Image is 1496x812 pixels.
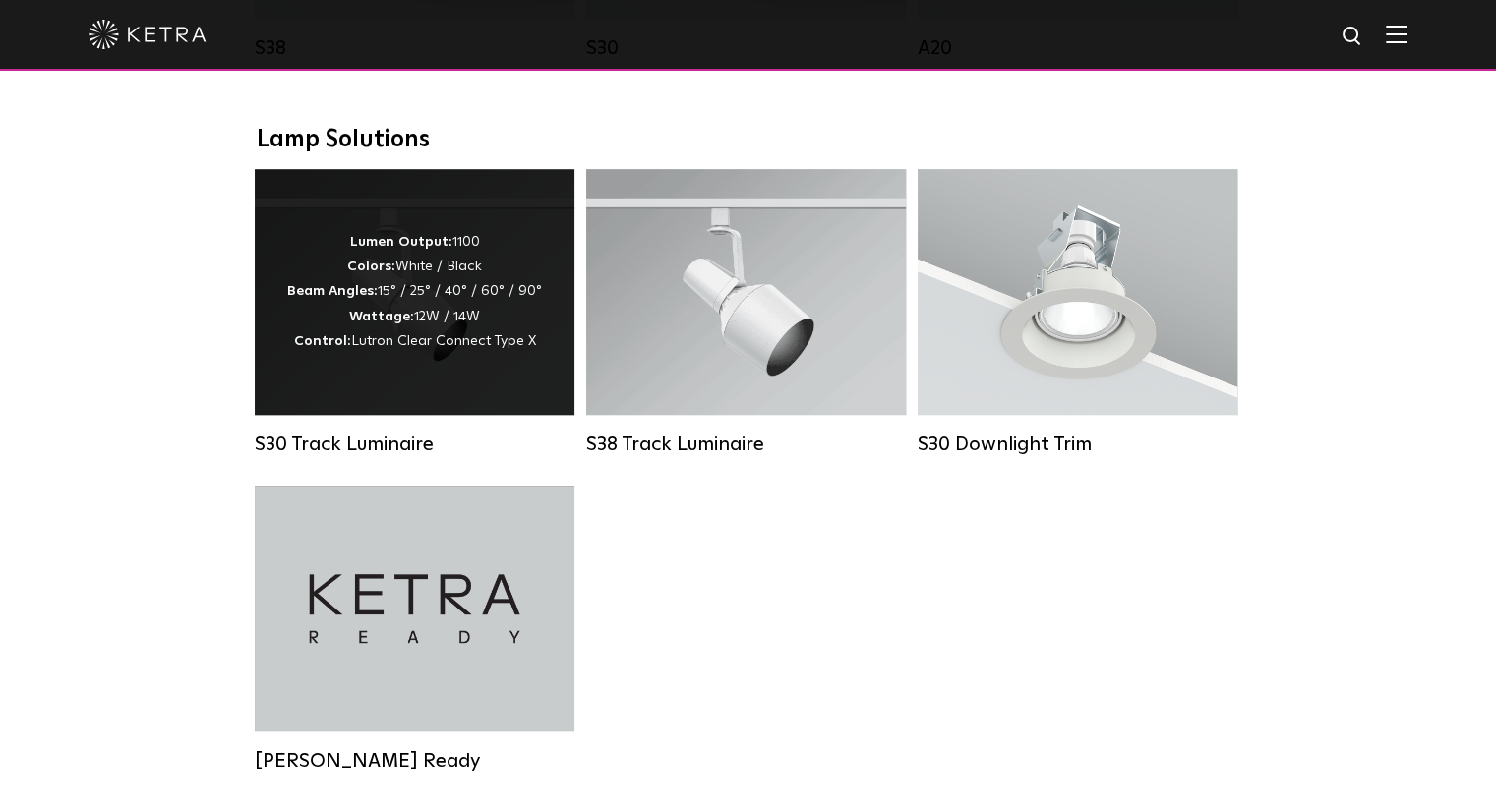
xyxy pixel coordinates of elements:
strong: Wattage: [349,310,414,323]
a: S30 Downlight Trim S30 Downlight Trim [918,169,1237,456]
img: Hamburger%20Nav.svg [1386,25,1407,43]
a: [PERSON_NAME] Ready [PERSON_NAME] Ready [255,486,574,773]
div: 1100 White / Black 15° / 25° / 40° / 60° / 90° 12W / 14W [287,230,542,354]
strong: Beam Angles: [287,284,378,298]
span: Lutron Clear Connect Type X [351,334,536,348]
div: S38 Track Luminaire [586,433,906,456]
div: Lamp Solutions [257,126,1240,154]
a: S38 Track Luminaire Lumen Output:1100Colors:White / BlackBeam Angles:10° / 25° / 40° / 60°Wattage... [586,169,906,456]
a: S30 Track Luminaire Lumen Output:1100Colors:White / BlackBeam Angles:15° / 25° / 40° / 60° / 90°W... [255,169,574,456]
div: [PERSON_NAME] Ready [255,749,574,773]
img: search icon [1341,25,1365,49]
img: ketra-logo-2019-white [89,20,207,49]
strong: Lumen Output: [350,235,452,249]
div: S30 Track Luminaire [255,433,574,456]
strong: Colors: [347,260,395,273]
strong: Control: [294,334,351,348]
div: S30 Downlight Trim [918,433,1237,456]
